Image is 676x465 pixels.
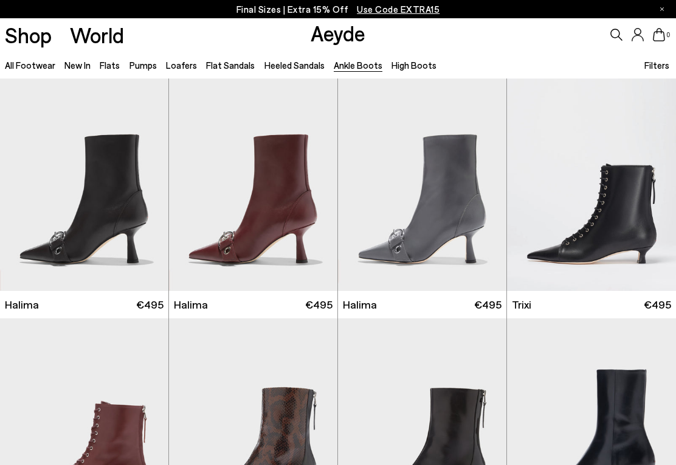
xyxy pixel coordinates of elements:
[136,297,164,312] span: €495
[665,32,671,38] span: 0
[174,297,208,312] span: Halima
[169,291,337,318] a: Halima €495
[338,79,506,291] img: Halima Eyelet Pointed Boots
[507,291,676,318] a: Trixi €495
[70,24,124,46] a: World
[129,60,157,71] a: Pumps
[474,297,502,312] span: €495
[264,60,325,71] a: Heeled Sandals
[357,4,440,15] span: Navigate to /collections/ss25-final-sizes
[644,297,671,312] span: €495
[391,60,436,71] a: High Boots
[100,60,120,71] a: Flats
[206,60,255,71] a: Flat Sandals
[343,297,377,312] span: Halima
[166,60,197,71] a: Loafers
[5,297,39,312] span: Halima
[334,60,382,71] a: Ankle Boots
[653,28,665,41] a: 0
[305,297,333,312] span: €495
[5,60,55,71] a: All Footwear
[644,60,669,71] span: Filters
[311,20,365,46] a: Aeyde
[338,291,506,318] a: Halima €495
[236,2,440,17] p: Final Sizes | Extra 15% Off
[64,60,91,71] a: New In
[169,79,337,291] img: Halima Eyelet Pointed Boots
[5,24,52,46] a: Shop
[507,79,676,291] img: Trixi Lace-Up Boots
[512,297,531,312] span: Trixi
